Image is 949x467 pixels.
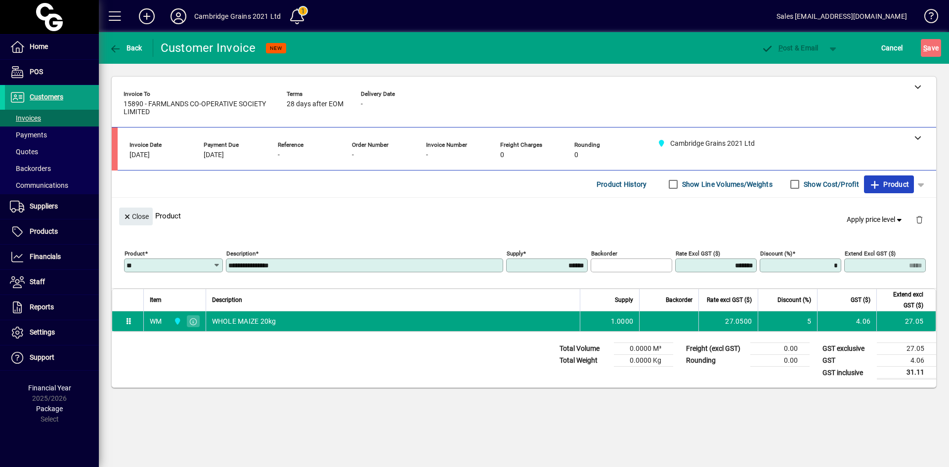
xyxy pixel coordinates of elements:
a: POS [5,60,99,85]
td: 0.00 [750,343,810,355]
a: Suppliers [5,194,99,219]
mat-label: Product [125,250,145,257]
button: Back [107,39,145,57]
span: Package [36,405,63,413]
span: Product [869,176,909,192]
span: [DATE] [204,151,224,159]
td: 31.11 [877,367,936,379]
a: Support [5,345,99,370]
td: 27.05 [876,311,936,331]
span: Support [30,353,54,361]
span: NEW [270,45,282,51]
span: Home [30,42,48,50]
span: POS [30,68,43,76]
span: Financials [30,253,61,260]
div: 27.0500 [705,316,752,326]
span: Close [123,209,149,225]
span: 1.0000 [611,316,634,326]
td: GST exclusive [818,343,877,355]
a: Products [5,219,99,244]
span: S [923,44,927,52]
div: Sales [EMAIL_ADDRESS][DOMAIN_NAME] [776,8,907,24]
td: Total Volume [555,343,614,355]
span: Financial Year [28,384,71,392]
mat-label: Backorder [591,250,617,257]
a: Staff [5,270,99,295]
mat-label: Description [226,250,256,257]
span: Reports [30,303,54,311]
label: Show Cost/Profit [802,179,859,189]
mat-label: Supply [507,250,523,257]
span: - [352,151,354,159]
span: Product History [597,176,647,192]
button: Post & Email [756,39,823,57]
a: Knowledge Base [917,2,937,34]
button: Product History [593,175,651,193]
a: Home [5,35,99,59]
span: [DATE] [129,151,150,159]
span: - [361,100,363,108]
td: 0.0000 M³ [614,343,673,355]
label: Show Line Volumes/Weights [680,179,773,189]
div: Customer Invoice [161,40,256,56]
button: Add [131,7,163,25]
td: 0.00 [750,355,810,367]
span: Suppliers [30,202,58,210]
span: Invoices [10,114,41,122]
button: Profile [163,7,194,25]
a: Settings [5,320,99,345]
td: 4.06 [877,355,936,367]
span: GST ($) [851,295,870,305]
span: Apply price level [847,214,904,225]
div: Product [112,198,936,234]
button: Apply price level [843,211,908,229]
span: 0 [574,151,578,159]
app-page-header-button: Delete [907,215,931,224]
a: Financials [5,245,99,269]
button: Close [119,208,153,225]
span: - [278,151,280,159]
td: Total Weight [555,355,614,367]
span: - [426,151,428,159]
span: Staff [30,278,45,286]
mat-label: Discount (%) [760,250,792,257]
span: Rate excl GST ($) [707,295,752,305]
span: Payments [10,131,47,139]
span: Products [30,227,58,235]
span: 0 [500,151,504,159]
button: Product [864,175,914,193]
span: Backorder [666,295,692,305]
td: 0.0000 Kg [614,355,673,367]
a: Invoices [5,110,99,127]
button: Cancel [879,39,906,57]
td: 4.06 [817,311,876,331]
app-page-header-button: Close [117,212,155,220]
td: GST inclusive [818,367,877,379]
mat-label: Rate excl GST ($) [676,250,720,257]
span: Settings [30,328,55,336]
span: 15890 - FARMLANDS CO-OPERATIVE SOCIETY LIMITED [124,100,272,116]
mat-label: Extend excl GST ($) [845,250,896,257]
span: Extend excl GST ($) [883,289,923,311]
span: Cambridge Grains 2021 Ltd [171,316,182,327]
span: Discount (%) [777,295,811,305]
td: Rounding [681,355,750,367]
span: 28 days after EOM [287,100,344,108]
a: Backorders [5,160,99,177]
span: Supply [615,295,633,305]
a: Communications [5,177,99,194]
span: WHOLE MAIZE 20kg [212,316,276,326]
td: 27.05 [877,343,936,355]
a: Quotes [5,143,99,160]
td: 5 [758,311,817,331]
button: Save [921,39,941,57]
app-page-header-button: Back [99,39,153,57]
td: GST [818,355,877,367]
a: Payments [5,127,99,143]
div: WM [150,316,162,326]
span: Description [212,295,242,305]
span: Communications [10,181,68,189]
div: Cambridge Grains 2021 Ltd [194,8,281,24]
span: Back [109,44,142,52]
span: Cancel [881,40,903,56]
